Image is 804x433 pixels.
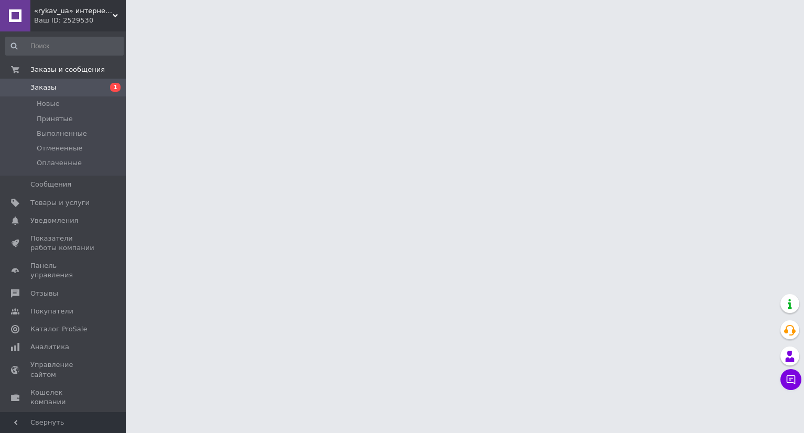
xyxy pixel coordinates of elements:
[30,388,97,407] span: Кошелек компании
[5,37,124,56] input: Поиск
[30,234,97,253] span: Показатели работы компании
[30,342,69,352] span: Аналитика
[780,369,801,390] button: Чат с покупателем
[37,114,73,124] span: Принятые
[30,216,78,225] span: Уведомления
[30,83,56,92] span: Заказы
[37,129,87,138] span: Выполненные
[30,360,97,379] span: Управление сайтом
[30,307,73,316] span: Покупатели
[37,158,82,168] span: Оплаченные
[37,144,82,153] span: Отмененные
[30,180,71,189] span: Сообщения
[30,324,87,334] span: Каталог ProSale
[30,289,58,298] span: Отзывы
[30,198,90,208] span: Товары и услуги
[110,83,121,92] span: 1
[34,6,113,16] span: «rykav_ua» интернет магазин одежды и обуви
[34,16,126,25] div: Ваш ID: 2529530
[30,261,97,280] span: Панель управления
[37,99,60,109] span: Новые
[30,65,105,74] span: Заказы и сообщения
